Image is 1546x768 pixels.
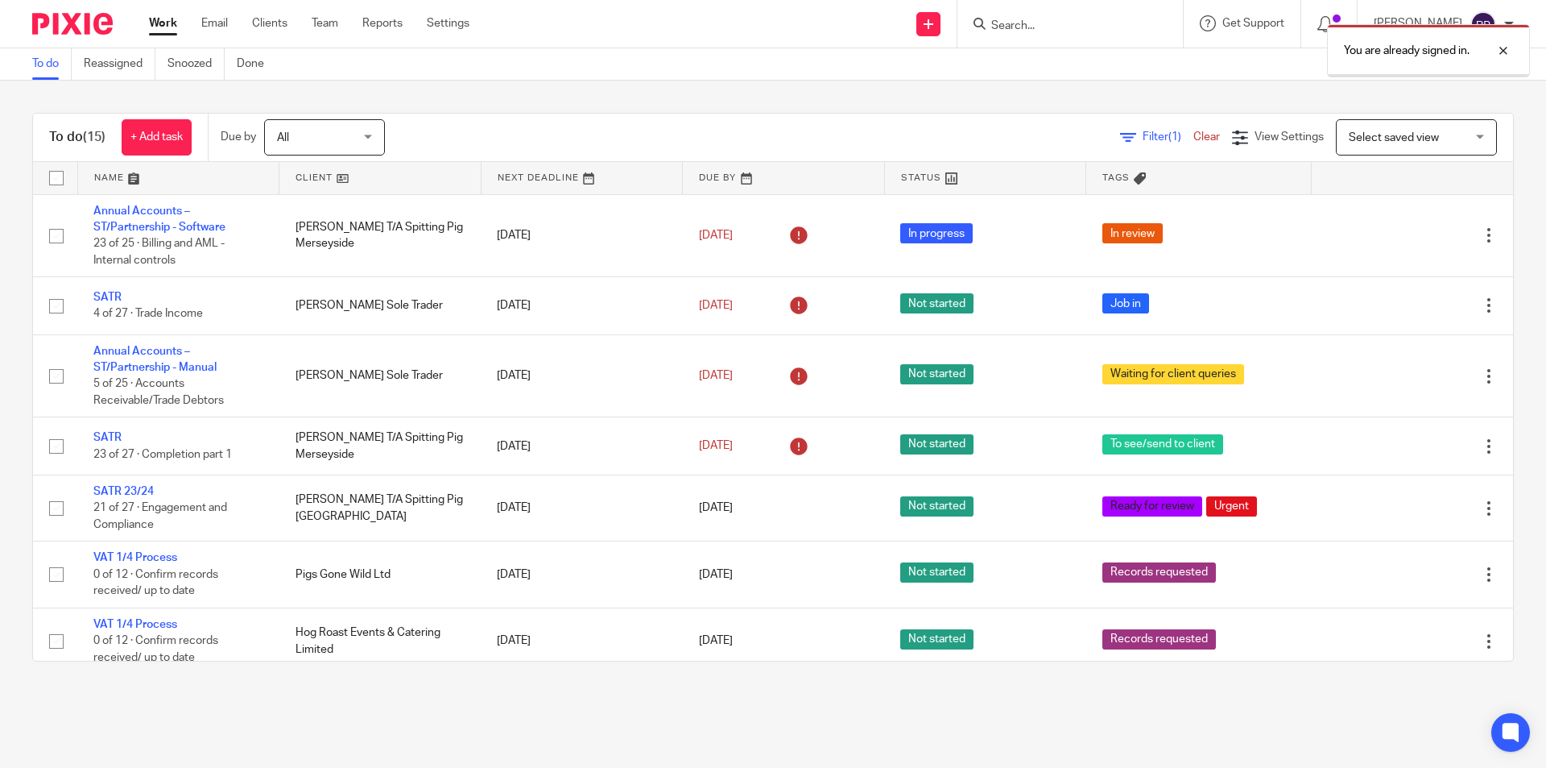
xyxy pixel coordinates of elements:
[279,608,482,674] td: Hog Roast Events & Catering Limited
[1102,563,1216,583] span: Records requested
[900,434,973,455] span: Not started
[481,475,683,541] td: [DATE]
[1102,173,1130,182] span: Tags
[93,449,232,460] span: 23 of 27 · Completion part 1
[699,441,733,452] span: [DATE]
[201,15,228,31] a: Email
[221,129,256,145] p: Due by
[481,194,683,277] td: [DATE]
[699,300,733,311] span: [DATE]
[279,417,482,475] td: [PERSON_NAME] T/A Spitting Pig Merseyside
[277,132,289,143] span: All
[481,608,683,674] td: [DATE]
[1168,131,1181,143] span: (1)
[279,334,482,417] td: [PERSON_NAME] Sole Trader
[93,292,122,303] a: SATR
[1102,496,1202,517] span: Ready for review
[312,15,338,31] a: Team
[699,636,733,647] span: [DATE]
[699,370,733,381] span: [DATE]
[900,629,973,650] span: Not started
[900,293,973,313] span: Not started
[279,542,482,608] td: Pigs Gone Wild Ltd
[83,131,105,143] span: (15)
[1255,131,1324,143] span: View Settings
[900,364,973,384] span: Not started
[49,129,105,146] h1: To do
[1344,43,1470,59] p: You are already signed in.
[1102,293,1149,313] span: Job in
[1102,434,1223,455] span: To see/send to client
[1470,11,1496,37] img: svg%3E
[900,223,973,243] span: In progress
[237,48,276,80] a: Done
[1102,364,1244,384] span: Waiting for client queries
[481,277,683,334] td: [DATE]
[93,619,177,630] a: VAT 1/4 Process
[1143,131,1193,143] span: Filter
[93,205,225,233] a: Annual Accounts – ST/Partnership - Software
[699,503,733,514] span: [DATE]
[1349,132,1439,143] span: Select saved view
[32,48,72,80] a: To do
[481,542,683,608] td: [DATE]
[900,496,973,517] span: Not started
[84,48,155,80] a: Reassigned
[93,309,203,320] span: 4 of 27 · Trade Income
[93,432,122,443] a: SATR
[1206,496,1257,517] span: Urgent
[481,334,683,417] td: [DATE]
[93,486,154,497] a: SATR 23/24
[122,119,192,156] a: + Add task
[93,552,177,563] a: VAT 1/4 Process
[1102,629,1216,650] span: Records requested
[1193,131,1220,143] a: Clear
[93,346,217,373] a: Annual Accounts – ST/Partnership - Manual
[252,15,287,31] a: Clients
[362,15,403,31] a: Reports
[1102,223,1163,243] span: In review
[149,15,177,31] a: Work
[481,417,683,475] td: [DATE]
[93,635,218,663] span: 0 of 12 · Confirm records received/ up to date
[279,194,482,277] td: [PERSON_NAME] T/A Spitting Pig Merseyside
[279,475,482,541] td: [PERSON_NAME] T/A Spitting Pig [GEOGRAPHIC_DATA]
[93,379,224,407] span: 5 of 25 · Accounts Receivable/Trade Debtors
[32,13,113,35] img: Pixie
[699,230,733,241] span: [DATE]
[900,563,973,583] span: Not started
[93,569,218,597] span: 0 of 12 · Confirm records received/ up to date
[93,502,227,530] span: 21 of 27 · Engagement and Compliance
[167,48,225,80] a: Snoozed
[93,238,225,266] span: 23 of 25 · Billing and AML - Internal controls
[427,15,469,31] a: Settings
[699,569,733,580] span: [DATE]
[279,277,482,334] td: [PERSON_NAME] Sole Trader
